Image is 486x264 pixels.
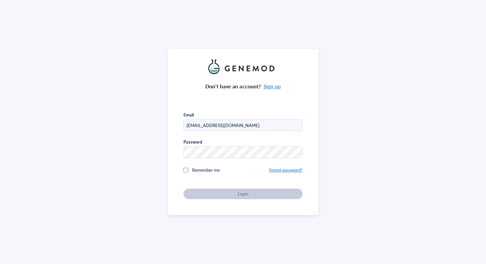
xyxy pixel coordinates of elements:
[263,82,281,90] a: Sign up
[183,139,202,145] div: Password
[205,82,281,91] div: Don’t have an account?
[183,112,194,118] div: Email
[269,167,303,173] a: Forgot password?
[208,60,278,74] img: genemod_logo_light-BcqUzbGq.png
[192,167,220,173] span: Remember me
